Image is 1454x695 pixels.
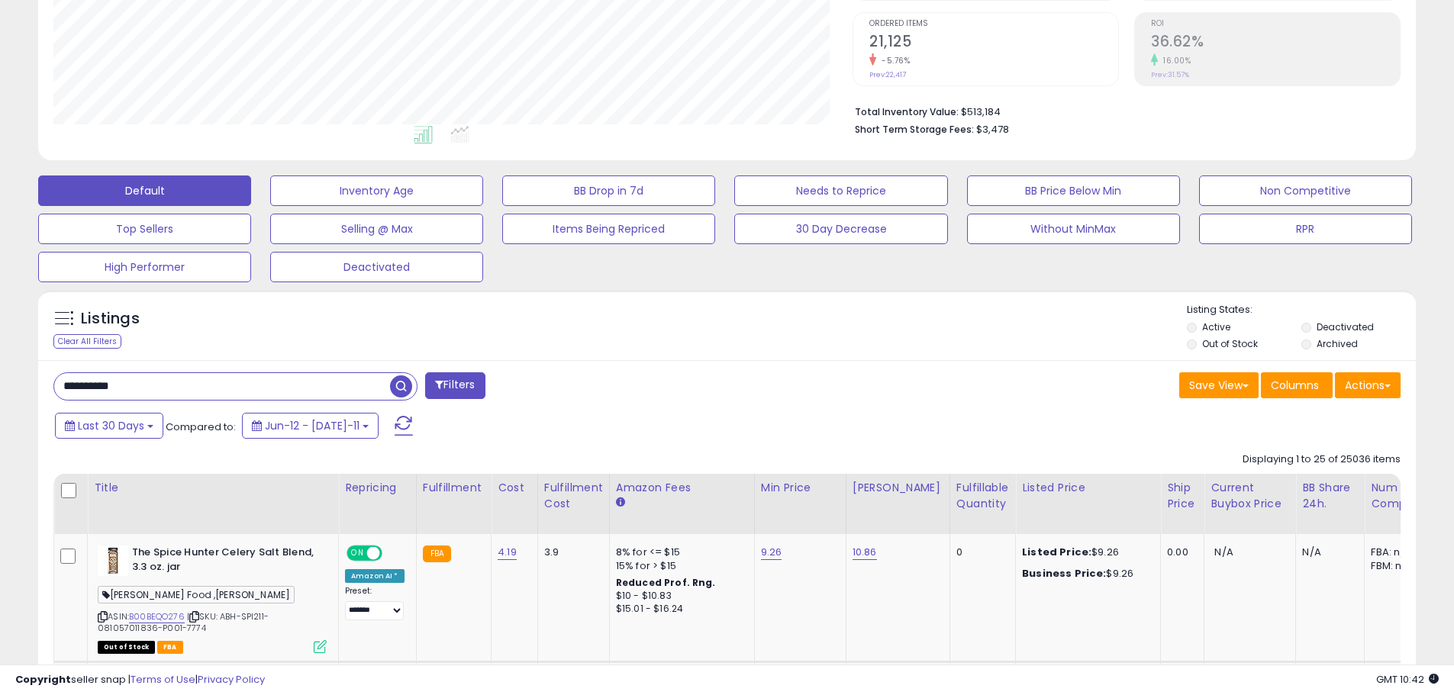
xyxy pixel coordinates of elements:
div: 3.9 [544,545,598,559]
b: The Spice Hunter Celery Salt Blend, 3.3 oz. jar [132,545,318,578]
h5: Listings [81,308,140,330]
button: RPR [1199,214,1412,244]
p: Listing States: [1187,303,1416,317]
div: Cost [498,480,531,496]
span: All listings that are currently out of stock and unavailable for purchase on Amazon [98,641,155,654]
span: | SKU: ABH-SPI211-081057011836-P001-7774 [98,610,269,633]
span: Compared to: [166,420,236,434]
span: OFF [380,547,405,560]
span: Jun-12 - [DATE]-11 [265,418,359,433]
button: Items Being Repriced [502,214,715,244]
button: Non Competitive [1199,175,1412,206]
span: 2025-08-11 10:42 GMT [1376,672,1439,687]
span: [PERSON_NAME] Food ,[PERSON_NAME] [98,586,295,603]
div: $15.01 - $16.24 [616,603,743,616]
b: Short Term Storage Fees: [855,123,974,136]
button: Columns [1261,372,1333,398]
button: Last 30 Days [55,413,163,439]
div: $9.26 [1022,567,1149,581]
div: Num of Comp. [1371,480,1427,512]
span: Last 30 Days [78,418,144,433]
label: Deactivated [1317,320,1374,333]
div: 8% for <= $15 [616,545,743,559]
small: Prev: 22,417 [869,70,906,79]
b: Reduced Prof. Rng. [616,576,716,589]
button: BB Price Below Min [967,175,1180,206]
b: Business Price: [1022,566,1106,581]
div: 15% for > $15 [616,559,743,573]
small: 16.00% [1158,55,1191,66]
label: Out of Stock [1202,337,1258,350]
button: High Performer [38,252,251,282]
b: Listed Price: [1022,545,1091,559]
div: Min Price [761,480,840,496]
button: Top Sellers [38,214,251,244]
div: BB Share 24h. [1302,480,1358,512]
button: Selling @ Max [270,214,483,244]
div: Amazon Fees [616,480,748,496]
span: FBA [157,641,183,654]
div: 0 [956,545,1004,559]
a: Privacy Policy [198,672,265,687]
div: $10 - $10.83 [616,590,743,603]
button: Needs to Reprice [734,175,947,206]
button: Filters [425,372,485,399]
img: 419SiFDSQnL._SL40_.jpg [98,545,128,576]
li: $513,184 [855,101,1389,120]
label: Archived [1317,337,1358,350]
div: Amazon AI * [345,569,405,583]
a: 9.26 [761,545,782,560]
div: Repricing [345,480,410,496]
span: N/A [1214,545,1233,559]
div: FBM: n/a [1371,559,1421,573]
small: FBA [423,545,451,562]
small: Amazon Fees. [616,496,625,510]
div: Fulfillment Cost [544,480,603,512]
strong: Copyright [15,672,71,687]
div: Fulfillable Quantity [956,480,1009,512]
div: N/A [1302,545,1352,559]
div: [PERSON_NAME] [853,480,943,496]
span: $3,478 [976,122,1009,137]
div: Title [94,480,332,496]
b: Total Inventory Value: [855,105,959,118]
button: Without MinMax [967,214,1180,244]
div: Current Buybox Price [1211,480,1289,512]
div: Ship Price [1167,480,1198,512]
button: Deactivated [270,252,483,282]
button: Save View [1179,372,1259,398]
span: ROI [1151,20,1400,28]
div: Clear All Filters [53,334,121,349]
div: FBA: n/a [1371,545,1421,559]
button: 30 Day Decrease [734,214,947,244]
small: Prev: 31.57% [1151,70,1189,79]
span: Ordered Items [869,20,1118,28]
button: Jun-12 - [DATE]-11 [242,413,379,439]
div: 0.00 [1167,545,1192,559]
a: Terms of Use [131,672,195,687]
small: -5.76% [876,55,910,66]
label: Active [1202,320,1230,333]
div: Displaying 1 to 25 of 25036 items [1243,452,1401,467]
button: Inventory Age [270,175,483,206]
span: Columns [1271,378,1319,393]
div: Preset: [345,586,405,620]
a: B00BEQO276 [129,610,185,623]
div: $9.26 [1022,545,1149,559]
h2: 21,125 [869,33,1118,53]
div: Fulfillment [423,480,485,496]
a: 10.86 [853,545,877,560]
span: ON [348,547,367,560]
button: Default [38,175,251,206]
div: Listed Price [1022,480,1154,496]
div: seller snap | | [15,673,265,687]
button: Actions [1335,372,1401,398]
a: 4.19 [498,545,517,560]
h2: 36.62% [1151,33,1400,53]
button: BB Drop in 7d [502,175,715,206]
